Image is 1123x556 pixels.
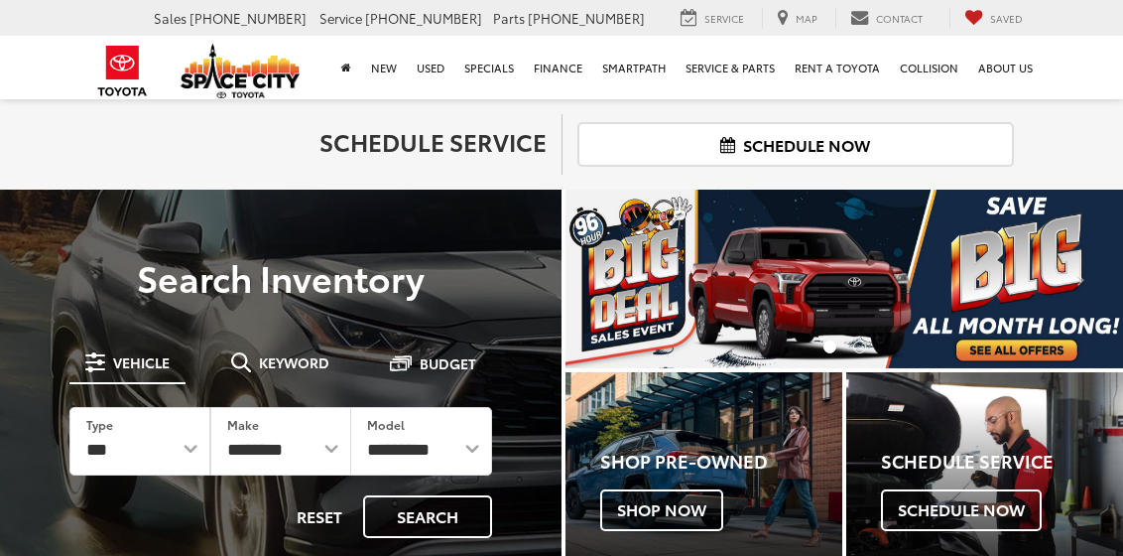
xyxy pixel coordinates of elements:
span: [PHONE_NUMBER] [189,9,307,27]
span: Saved [990,11,1023,26]
span: [PHONE_NUMBER] [528,9,645,27]
div: carousel slide number 1 of 2 [565,190,1123,368]
li: Go to slide number 1. [823,341,836,353]
a: New [361,36,407,99]
span: Vehicle [113,355,170,369]
li: Go to slide number 2. [853,341,866,353]
span: [PHONE_NUMBER] [365,9,482,27]
button: Search [363,495,492,538]
a: SmartPath [592,36,676,99]
span: Shop Now [600,489,723,531]
img: Big Deal Sales Event [565,190,1123,368]
a: Map [762,8,832,29]
a: Contact [835,8,937,29]
label: Model [367,416,405,433]
h4: Schedule Service [881,452,1123,472]
span: Contact [876,11,923,26]
span: Map [796,11,817,26]
span: Service [319,9,362,27]
a: Schedule Now [577,122,1014,167]
a: Rent a Toyota [785,36,890,99]
h3: Search Inventory [42,257,520,297]
img: Toyota [85,39,160,103]
span: Parts [493,9,525,27]
button: Click to view previous picture. [565,229,649,329]
section: Carousel section with vehicle pictures - may contain disclaimers. [565,190,1123,368]
button: Click to view next picture. [1040,229,1123,329]
img: Space City Toyota [181,44,300,98]
label: Type [86,416,113,433]
span: Sales [154,9,187,27]
a: Service [666,8,759,29]
a: Specials [454,36,524,99]
label: Make [227,416,259,433]
a: Home [331,36,361,99]
a: Collision [890,36,968,99]
a: About Us [968,36,1043,99]
button: Reset [280,495,359,538]
a: Finance [524,36,592,99]
span: Keyword [259,355,329,369]
a: Service & Parts [676,36,785,99]
h2: Schedule Service [109,128,547,154]
h4: Shop Pre-Owned [600,452,842,472]
span: Service [704,11,744,26]
a: Used [407,36,454,99]
span: Budget [420,356,476,370]
a: My Saved Vehicles [949,8,1038,29]
span: Schedule Now [881,489,1042,531]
